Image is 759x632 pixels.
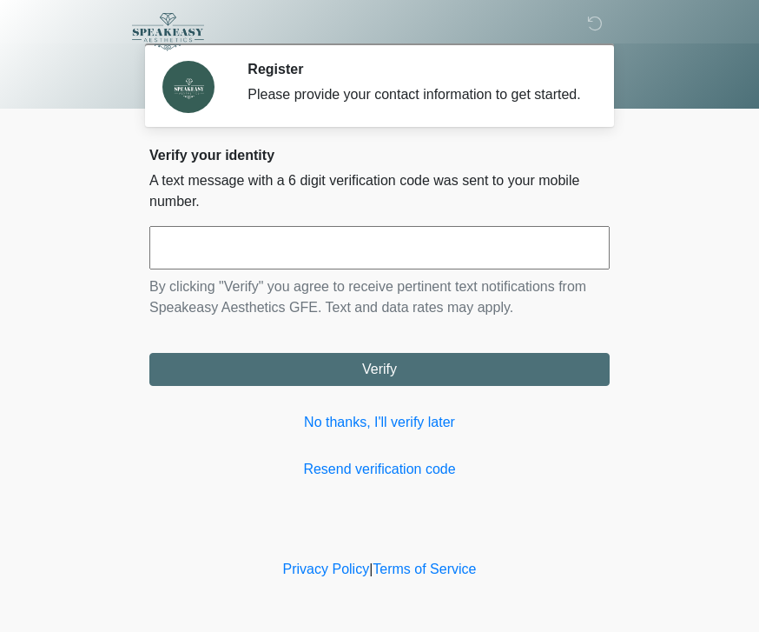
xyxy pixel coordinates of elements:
h2: Verify your identity [149,147,610,163]
a: Privacy Policy [283,562,370,576]
a: | [369,562,373,576]
img: Agent Avatar [162,61,214,113]
div: Please provide your contact information to get started. [247,84,584,105]
p: By clicking "Verify" you agree to receive pertinent text notifications from Speakeasy Aesthetics ... [149,276,610,318]
h2: Register [247,61,584,77]
p: A text message with a 6 digit verification code was sent to your mobile number. [149,170,610,212]
button: Verify [149,353,610,386]
a: No thanks, I'll verify later [149,412,610,433]
img: Speakeasy Aesthetics GFE Logo [132,13,204,51]
a: Resend verification code [149,459,610,480]
a: Terms of Service [373,562,476,576]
